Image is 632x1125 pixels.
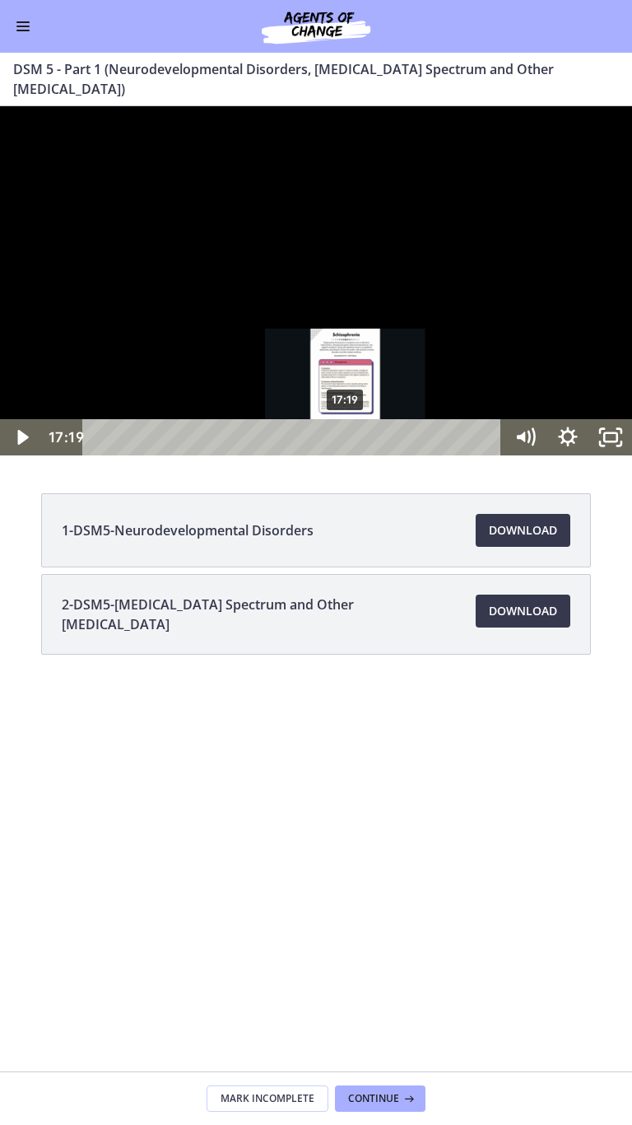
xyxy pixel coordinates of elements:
[217,7,415,46] img: Agents of Change
[489,520,557,540] span: Download
[489,601,557,621] span: Download
[504,313,546,349] button: Mute
[348,1092,399,1105] span: Continue
[335,1085,425,1112] button: Continue
[13,16,33,36] button: Enable menu
[546,313,589,349] button: Show settings menu
[589,313,632,349] button: Unfullscreen
[207,1085,328,1112] button: Mark Incomplete
[62,520,314,540] span: 1-DSM5-Neurodevelopmental Disorders
[13,59,599,99] h3: DSM 5 - Part 1 (Neurodevelopmental Disorders, [MEDICAL_DATA] Spectrum and Other [MEDICAL_DATA])
[62,595,456,634] span: 2-DSM5-[MEDICAL_DATA] Spectrum and Other [MEDICAL_DATA]
[476,595,570,628] a: Download
[476,514,570,547] a: Download
[221,1092,314,1105] span: Mark Incomplete
[99,313,493,349] div: Playbar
